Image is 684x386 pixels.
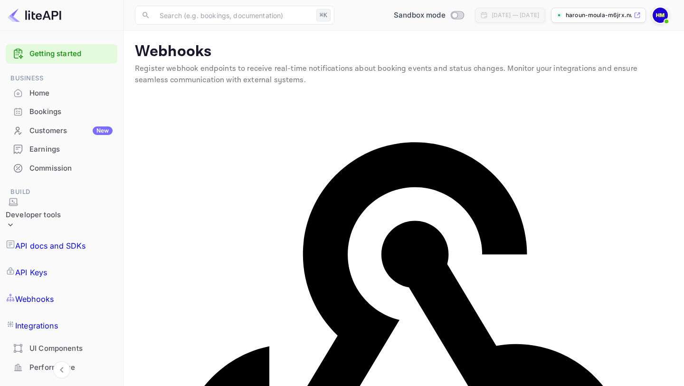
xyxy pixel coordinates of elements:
span: Sandbox mode [394,10,446,21]
div: Home [6,84,117,103]
p: API docs and SDKs [15,240,86,251]
div: Developer tools [6,210,61,221]
p: Integrations [15,320,58,331]
a: Integrations [6,312,117,339]
div: Earnings [6,140,117,159]
div: UI Components [6,339,117,358]
div: Developer tools [6,197,61,233]
p: Webhooks [135,42,673,61]
div: Home [29,88,113,99]
span: Build [6,187,117,197]
div: Bookings [29,106,113,117]
div: Performance [6,358,117,377]
div: Getting started [6,44,117,64]
div: ⌘K [316,9,331,21]
div: New [93,126,113,135]
div: Commission [6,159,117,178]
a: Bookings [6,103,117,120]
a: UI Components [6,339,117,357]
p: API Keys [15,267,47,278]
div: UI Components [29,343,113,354]
div: Earnings [29,144,113,155]
div: Commission [29,163,113,174]
div: CustomersNew [6,122,117,140]
p: Webhooks [15,293,54,305]
input: Search (e.g. bookings, documentation) [154,6,313,25]
div: [DATE] — [DATE] [492,11,539,19]
div: Bookings [6,103,117,121]
span: Business [6,73,117,84]
p: Register webhook endpoints to receive real-time notifications about booking events and status cha... [135,63,673,86]
div: Switch to Production mode [390,10,467,21]
p: haroun-moula-m6jrx.nui... [566,11,632,19]
a: Earnings [6,140,117,158]
a: API Keys [6,259,117,286]
a: API docs and SDKs [6,232,117,259]
a: Commission [6,159,117,177]
div: Customers [29,125,113,136]
img: LiteAPI logo [8,8,61,23]
button: Collapse navigation [53,361,70,378]
a: Getting started [29,48,113,59]
a: Performance [6,358,117,376]
a: CustomersNew [6,122,117,139]
a: Home [6,84,117,102]
img: Haroun Moula [653,8,668,23]
a: Webhooks [6,286,117,312]
div: Performance [29,362,113,373]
